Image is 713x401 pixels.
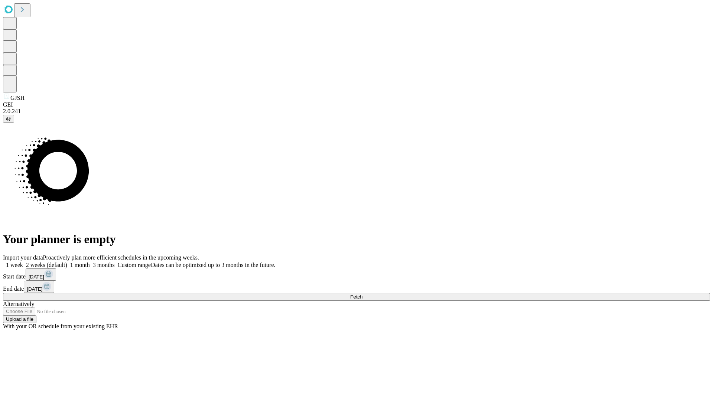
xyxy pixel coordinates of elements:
span: Dates can be optimized up to 3 months in the future. [151,262,275,268]
button: [DATE] [26,268,56,281]
span: With your OR schedule from your existing EHR [3,323,118,329]
div: 2.0.241 [3,108,710,115]
span: 1 month [70,262,90,268]
span: 3 months [93,262,115,268]
span: @ [6,116,11,121]
span: Alternatively [3,301,34,307]
button: Upload a file [3,315,36,323]
span: Proactively plan more efficient schedules in the upcoming weeks. [43,254,199,261]
button: Fetch [3,293,710,301]
span: Fetch [350,294,362,300]
span: 2 weeks (default) [26,262,67,268]
span: [DATE] [27,286,42,292]
div: GEI [3,101,710,108]
span: GJSH [10,95,25,101]
div: End date [3,281,710,293]
h1: Your planner is empty [3,232,710,246]
span: Custom range [118,262,151,268]
span: [DATE] [29,274,44,280]
button: [DATE] [24,281,54,293]
div: Start date [3,268,710,281]
span: 1 week [6,262,23,268]
span: Import your data [3,254,43,261]
button: @ [3,115,14,123]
